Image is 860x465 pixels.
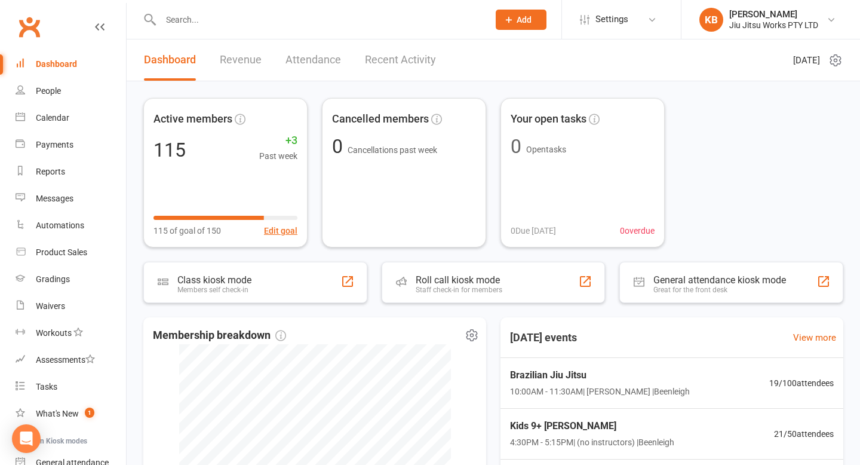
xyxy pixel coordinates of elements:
a: People [16,78,126,105]
div: Staff check-in for members [416,286,502,294]
div: General attendance kiosk mode [653,274,786,286]
button: Add [496,10,546,30]
span: Past week [259,149,297,163]
a: Dashboard [144,39,196,81]
div: Payments [36,140,73,149]
span: +3 [259,132,297,149]
span: 0 [332,135,348,158]
div: People [36,86,61,96]
div: Gradings [36,274,70,284]
span: 10:00AM - 11:30AM | [PERSON_NAME] | Beenleigh [510,385,690,398]
a: Gradings [16,266,126,293]
div: Open Intercom Messenger [12,424,41,453]
a: Workouts [16,320,126,347]
a: Payments [16,131,126,158]
a: Clubworx [14,12,44,42]
div: Assessments [36,355,95,365]
span: 0 Due [DATE] [511,224,556,237]
a: Tasks [16,374,126,400]
div: Members self check-in [177,286,251,294]
span: Kids 9+ [PERSON_NAME] [510,418,674,434]
a: What's New1 [16,400,126,427]
span: 19 / 100 attendees [769,377,834,390]
button: Edit goal [264,224,297,237]
div: Workouts [36,328,72,338]
div: Reports [36,167,65,176]
h3: [DATE] events [500,327,586,348]
span: 4:30PM - 5:15PM | (no instructors) | Beenleigh [510,436,674,449]
span: 0 overdue [620,224,655,237]
span: Cancellations past week [348,145,437,155]
span: Settings [595,6,628,33]
a: View more [793,331,836,345]
span: 1 [85,408,94,418]
a: Attendance [285,39,341,81]
span: Brazilian Jiu Jitsu [510,368,690,383]
a: Revenue [220,39,262,81]
div: Calendar [36,113,69,123]
div: [PERSON_NAME] [729,9,818,20]
div: Dashboard [36,59,77,69]
div: Roll call kiosk mode [416,274,502,286]
a: Assessments [16,347,126,374]
span: [DATE] [793,53,820,68]
span: Active members [153,111,232,128]
input: Search... [157,11,480,28]
div: Tasks [36,382,57,391]
div: Automations [36,221,84,230]
div: Waivers [36,301,65,311]
a: Waivers [16,293,126,320]
div: What's New [36,409,79,418]
div: Messages [36,194,73,203]
span: Cancelled members [332,111,429,128]
div: 115 [153,140,186,160]
div: Jiu Jitsu Works PTY LTD [729,20,818,30]
a: Messages [16,185,126,212]
span: Your open tasks [511,111,586,128]
a: Recent Activity [365,39,436,81]
span: Open tasks [526,145,566,154]
span: Membership breakdown [153,327,286,344]
span: 115 of goal of 150 [153,224,221,237]
div: KB [699,8,723,32]
a: Product Sales [16,239,126,266]
a: Calendar [16,105,126,131]
div: Product Sales [36,247,87,257]
span: 21 / 50 attendees [774,427,834,440]
div: Great for the front desk [653,286,786,294]
a: Reports [16,158,126,185]
a: Automations [16,212,126,239]
span: Add [517,15,532,25]
div: 0 [511,137,521,156]
a: Dashboard [16,51,126,78]
div: Class kiosk mode [177,274,251,286]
